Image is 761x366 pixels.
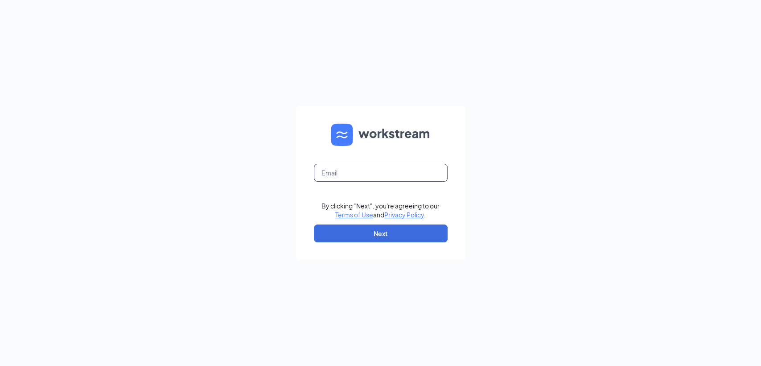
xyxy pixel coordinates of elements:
[331,124,431,146] img: WS logo and Workstream text
[314,225,448,242] button: Next
[384,211,424,219] a: Privacy Policy
[335,211,373,219] a: Terms of Use
[321,201,440,219] div: By clicking "Next", you're agreeing to our and .
[314,164,448,182] input: Email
